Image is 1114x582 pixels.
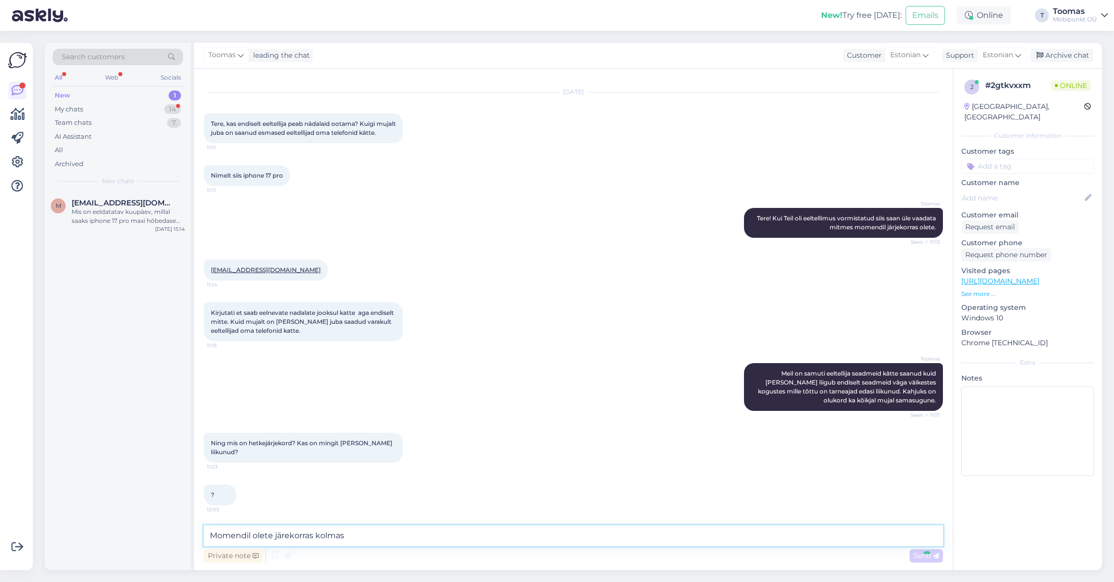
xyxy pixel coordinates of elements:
span: Seen ✓ 11:17 [903,411,940,419]
p: Customer tags [961,146,1094,157]
img: Askly Logo [8,51,27,70]
span: Nimelt siis iphone 17 pro [211,172,283,179]
div: # 2gtkvxxm [985,80,1051,92]
p: Chrome [TECHNICAL_ID] [961,338,1094,348]
span: Ning mis on hetkejärjekord? Kas on mingit [PERSON_NAME] liikunud? [211,439,394,456]
p: Customer phone [961,238,1094,248]
span: ? [211,491,214,498]
div: Customer [843,50,882,61]
span: Toomas [208,50,236,61]
span: Online [1051,80,1091,91]
div: My chats [55,104,83,114]
p: Customer name [961,178,1094,188]
div: AI Assistant [55,132,92,142]
input: Add name [962,193,1083,203]
p: Windows 10 [961,313,1094,323]
span: Meil on samuti eeltellija seadmeid kätte saanud kuid [PERSON_NAME] liigub endiselt seadmeid väga ... [758,370,937,404]
div: [DATE] 15:14 [155,225,185,233]
div: All [53,71,64,84]
a: [EMAIL_ADDRESS][DOMAIN_NAME] [211,266,321,274]
div: Socials [159,71,183,84]
span: Tere, kas endiselt eeltellija peab nädalaid ootama? Kuigi mujalt juba on saanud esmased eeltellij... [211,120,397,136]
span: Estonian [890,50,921,61]
span: 11:15 [207,342,244,349]
p: Notes [961,373,1094,384]
a: ToomasMobipunkt OÜ [1053,7,1108,23]
div: Support [942,50,974,61]
div: T [1035,8,1049,22]
span: 11:11 [207,187,244,194]
div: Mobipunkt OÜ [1053,15,1097,23]
p: See more ... [961,290,1094,298]
span: m [56,202,61,209]
div: leading the chat [249,50,310,61]
div: Web [103,71,120,84]
span: 11:11 [207,144,244,151]
p: Browser [961,327,1094,338]
span: 2 [970,83,974,91]
div: Archived [55,159,84,169]
span: Toomas [903,355,940,363]
button: Emails [906,6,945,25]
span: Seen ✓ 11:13 [903,238,940,246]
div: Toomas [1053,7,1097,15]
span: Kirjutati et saab eelnevate nadalate jooksul katte aga endiselt mitte. Kuid mujalt on [PERSON_NAM... [211,309,395,334]
a: [URL][DOMAIN_NAME] [961,277,1039,286]
div: All [55,145,63,155]
span: Search customers [62,52,125,62]
span: New chats [102,177,134,186]
b: New! [821,10,842,20]
div: Request phone number [961,248,1051,262]
div: Extra [961,358,1094,367]
div: Try free [DATE]: [821,9,902,21]
div: Team chats [55,118,92,128]
div: New [55,91,70,100]
span: marleenmets55@gmail.com [72,198,175,207]
span: 11:14 [207,281,244,289]
div: Online [957,6,1011,24]
div: Mis on eeldatatav kuupäev, millal saaks iphone 17 pro maxi hõbedase 256GB kätte? [72,207,185,225]
span: 12:03 [207,506,244,513]
input: Add a tag [961,159,1094,174]
span: Estonian [983,50,1013,61]
div: Customer information [961,131,1094,140]
div: [DATE] [204,88,943,97]
div: Archive chat [1030,49,1093,62]
p: Operating system [961,302,1094,313]
div: [GEOGRAPHIC_DATA], [GEOGRAPHIC_DATA] [964,101,1084,122]
div: Request email [961,220,1019,234]
span: Toomas [903,200,940,207]
span: 11:23 [207,463,244,471]
p: Visited pages [961,266,1094,276]
div: 14 [164,104,181,114]
div: 1 [169,91,181,100]
span: Tere! Kui Teil oli eeltellimus vormistatud siis saan üle vaadata mitmes momendil järjekorras olete. [757,214,937,231]
p: Customer email [961,210,1094,220]
div: 7 [167,118,181,128]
